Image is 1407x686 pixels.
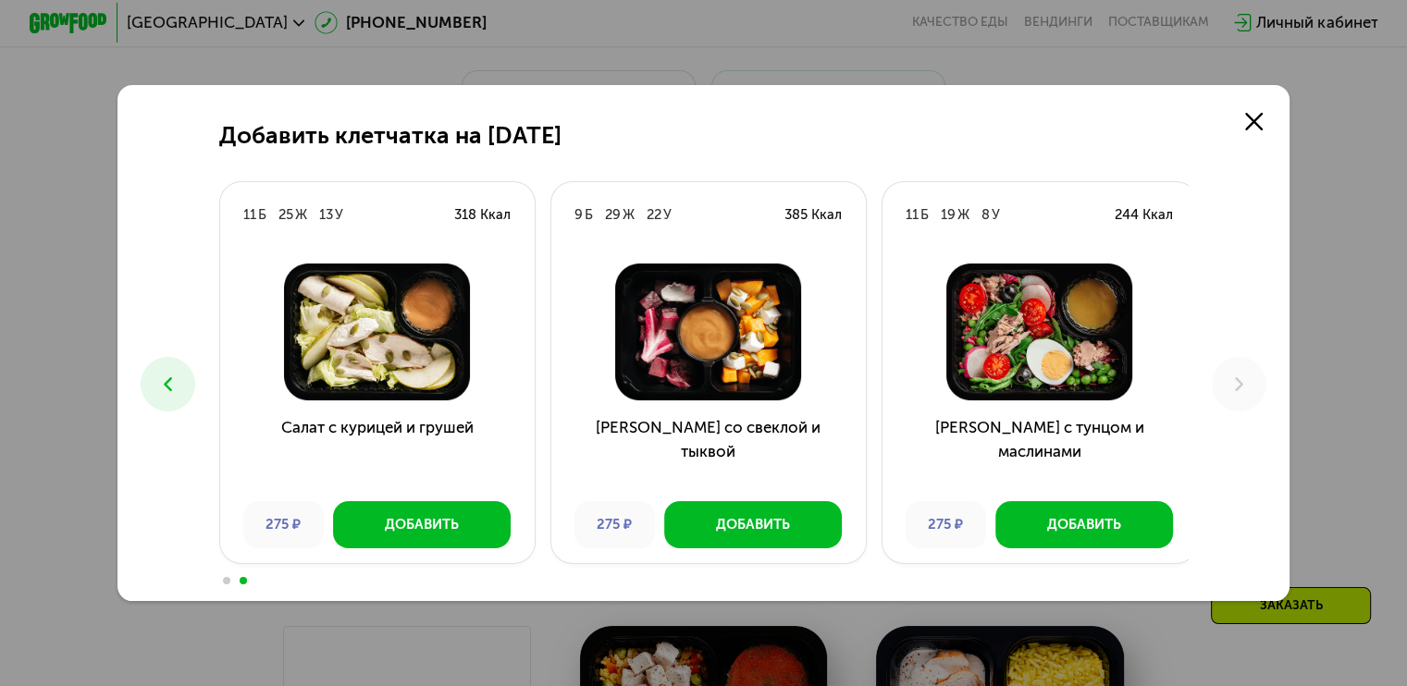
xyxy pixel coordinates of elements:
[1115,205,1173,225] div: 244 Ккал
[957,205,969,225] div: Ж
[385,515,459,534] div: Добавить
[219,122,562,150] h2: Добавить клетчатка на [DATE]
[235,263,518,400] img: Салат с курицей и грушей
[992,205,1000,225] div: У
[574,205,583,225] div: 9
[664,501,842,548] button: Добавить
[243,501,324,548] div: 275 ₽
[647,205,661,225] div: 22
[220,416,535,486] h3: Салат с курицей и грушей
[551,416,866,486] h3: [PERSON_NAME] со свеклой и тыквой
[333,501,511,548] button: Добавить
[574,501,655,548] div: 275 ₽
[1047,515,1121,534] div: Добавить
[454,205,511,225] div: 318 Ккал
[784,205,842,225] div: 385 Ккал
[278,205,293,225] div: 25
[906,205,919,225] div: 11
[995,501,1173,548] button: Добавить
[906,501,986,548] div: 275 ₽
[941,205,956,225] div: 19
[243,205,256,225] div: 11
[897,263,1180,400] img: Салат с тунцом и маслинами
[920,205,929,225] div: Б
[258,205,266,225] div: Б
[882,416,1197,486] h3: [PERSON_NAME] с тунцом и маслинами
[585,205,593,225] div: Б
[566,263,849,400] img: Салат со свеклой и тыквой
[981,205,990,225] div: 8
[716,515,790,534] div: Добавить
[335,205,343,225] div: У
[605,205,621,225] div: 29
[295,205,307,225] div: Ж
[319,205,333,225] div: 13
[663,205,672,225] div: У
[623,205,635,225] div: Ж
